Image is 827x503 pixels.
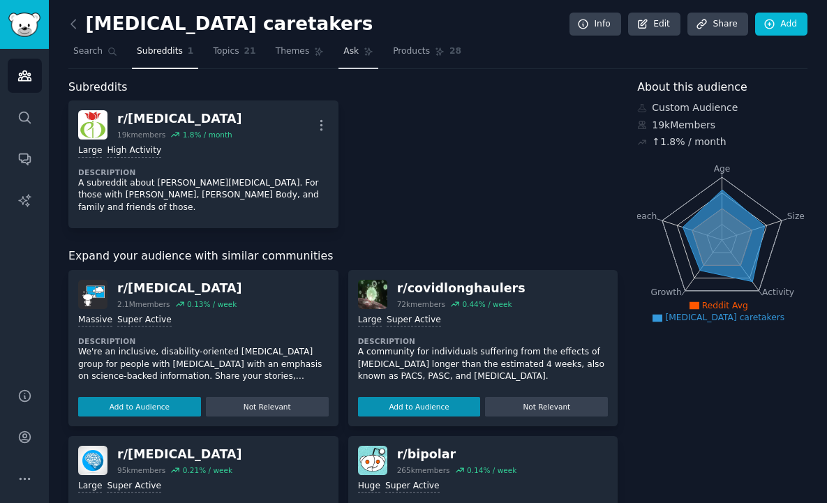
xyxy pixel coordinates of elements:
h2: [MEDICAL_DATA] caretakers [68,13,373,36]
tspan: Activity [762,287,794,297]
a: Subreddits1 [132,40,198,69]
img: covidlonghaulers [358,280,387,309]
a: Topics21 [208,40,260,69]
div: r/ [MEDICAL_DATA] [117,110,242,128]
div: r/ bipolar [397,446,517,463]
span: Expand your audience with similar communities [68,248,333,265]
div: 95k members [117,465,165,475]
span: Ask [343,45,359,58]
span: Topics [213,45,239,58]
span: 21 [244,45,256,58]
a: Info [569,13,621,36]
div: Large [78,144,102,158]
button: Not Relevant [206,397,329,416]
a: Ask [338,40,378,69]
div: 19k members [117,130,165,140]
img: GummySearch logo [8,13,40,37]
a: Add [755,13,807,36]
div: 2.1M members [117,299,170,309]
a: Parkinsonsr/[MEDICAL_DATA]19kmembers1.8% / monthLargeHigh ActivityDescriptionA subreddit about [P... [68,100,338,228]
div: Super Active [117,314,172,327]
a: Search [68,40,122,69]
p: We're an inclusive, disability-oriented [MEDICAL_DATA] group for people with [MEDICAL_DATA] with ... [78,346,329,383]
div: 0.21 % / week [183,465,232,475]
dt: Description [358,336,609,346]
div: Massive [78,314,112,327]
tspan: Age [714,164,731,174]
button: Not Relevant [485,397,608,416]
span: Subreddits [137,45,183,58]
span: Search [73,45,103,58]
span: [MEDICAL_DATA] caretakers [665,313,784,322]
a: Products28 [388,40,466,69]
div: 72k members [397,299,445,309]
div: 19k Members [637,118,807,133]
img: bipolar [358,446,387,475]
span: Subreddits [68,79,128,96]
div: Super Active [387,314,441,327]
a: Themes [271,40,329,69]
span: Products [393,45,430,58]
div: r/ [MEDICAL_DATA] [117,280,242,297]
tspan: Growth [651,287,682,297]
dt: Description [78,336,329,346]
img: ADHD [78,280,107,309]
span: About this audience [637,79,747,96]
div: r/ covidlonghaulers [397,280,526,297]
div: ↑ 1.8 % / month [652,135,726,149]
button: Add to Audience [358,397,481,416]
div: Super Active [385,480,440,493]
div: Large [358,314,382,327]
img: schizophrenia [78,446,107,475]
button: Add to Audience [78,397,201,416]
div: 0.44 % / week [462,299,512,309]
span: 1 [188,45,194,58]
div: Custom Audience [637,100,807,115]
a: Share [687,13,747,36]
img: Parkinsons [78,110,107,140]
span: Reddit Avg [702,301,748,310]
div: 1.8 % / month [183,130,232,140]
tspan: Size [787,211,805,220]
span: Themes [276,45,310,58]
div: 265k members [397,465,450,475]
div: r/ [MEDICAL_DATA] [117,446,242,463]
a: Edit [628,13,680,36]
div: 0.13 % / week [187,299,237,309]
div: 0.14 % / week [467,465,516,475]
div: Large [78,480,102,493]
tspan: Reach [631,211,657,220]
p: A community for individuals suffering from the effects of [MEDICAL_DATA] longer than the estimate... [358,346,609,383]
span: 28 [449,45,461,58]
p: A subreddit about [PERSON_NAME][MEDICAL_DATA]. For those with [PERSON_NAME], [PERSON_NAME] Body, ... [78,177,329,214]
div: High Activity [107,144,161,158]
div: Huge [358,480,380,493]
dt: Description [78,167,329,177]
div: Super Active [107,480,161,493]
